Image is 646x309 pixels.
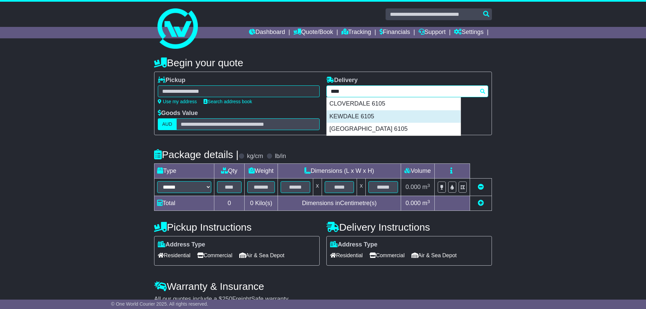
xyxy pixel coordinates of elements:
[214,196,245,211] td: 0
[330,241,378,248] label: Address Type
[239,250,285,261] span: Air & Sea Depot
[245,164,278,179] td: Weight
[275,153,286,160] label: lb/in
[326,77,358,84] label: Delivery
[154,57,492,68] h4: Begin your quote
[405,184,421,190] span: 0.000
[313,179,322,196] td: x
[380,27,410,38] a: Financials
[411,250,457,261] span: Air & Sea Depot
[327,123,461,136] div: [GEOGRAPHIC_DATA] 6105
[154,296,492,303] div: All our quotes include a $ FreightSafe warranty.
[214,164,245,179] td: Qty
[278,196,401,211] td: Dimensions in Centimetre(s)
[327,110,461,123] div: KEWDALE 6105
[158,241,205,248] label: Address Type
[278,164,401,179] td: Dimensions (L x W x H)
[154,149,239,160] h4: Package details |
[454,27,483,38] a: Settings
[401,164,434,179] td: Volume
[293,27,333,38] a: Quote/Book
[422,184,430,190] span: m
[247,153,263,160] label: kg/cm
[427,199,430,204] sup: 3
[422,200,430,206] span: m
[478,184,484,190] a: Remove this item
[158,110,198,117] label: Goods Value
[478,200,484,206] a: Add new item
[327,98,461,110] div: CLOVERDALE 6105
[204,99,252,104] a: Search address book
[419,27,446,38] a: Support
[369,250,404,261] span: Commercial
[245,196,278,211] td: Kilo(s)
[154,196,214,211] td: Total
[154,222,320,233] h4: Pickup Instructions
[326,85,488,97] typeahead: Please provide city
[330,250,363,261] span: Residential
[154,281,492,292] h4: Warranty & Insurance
[158,118,177,130] label: AUD
[427,183,430,188] sup: 3
[154,164,214,179] td: Type
[222,296,232,302] span: 250
[158,77,185,84] label: Pickup
[197,250,232,261] span: Commercial
[158,99,197,104] a: Use my address
[158,250,190,261] span: Residential
[405,200,421,206] span: 0.000
[250,200,253,206] span: 0
[111,301,208,307] span: © One World Courier 2025. All rights reserved.
[249,27,285,38] a: Dashboard
[357,179,366,196] td: x
[342,27,371,38] a: Tracking
[326,222,492,233] h4: Delivery Instructions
